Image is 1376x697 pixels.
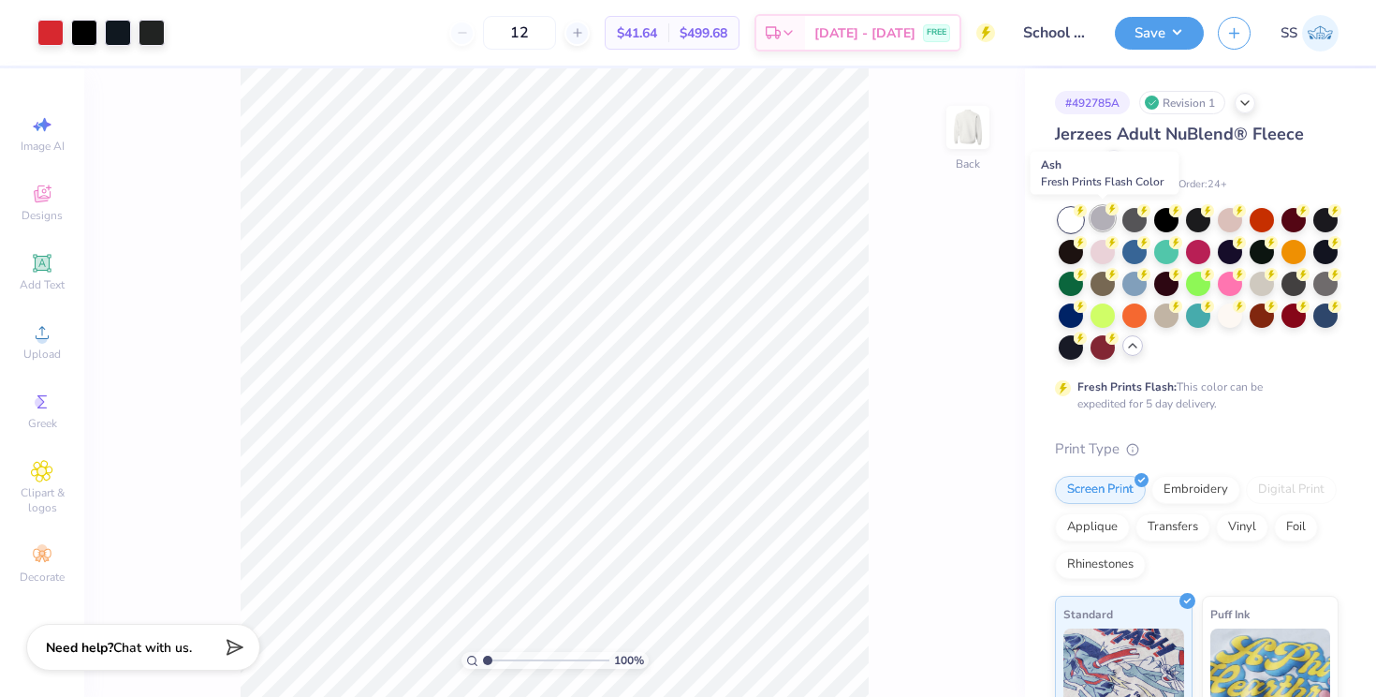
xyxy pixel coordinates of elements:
[1151,476,1240,504] div: Embroidery
[1063,604,1113,624] span: Standard
[1302,15,1339,52] img: Scott Skora
[1210,604,1250,624] span: Puff Ink
[1281,15,1339,52] a: SS
[1055,123,1304,171] span: Jerzees Adult NuBlend® Fleece Crew
[23,347,61,362] span: Upload
[113,639,192,657] span: Chat with us.
[1055,476,1146,504] div: Screen Print
[20,570,65,585] span: Decorate
[617,23,657,43] span: $41.64
[680,23,727,43] span: $499.68
[1055,438,1339,460] div: Print Type
[22,208,63,223] span: Designs
[1246,476,1337,504] div: Digital Print
[949,109,987,146] img: Back
[1115,17,1204,50] button: Save
[614,652,644,669] span: 100 %
[1281,22,1297,44] span: SS
[814,23,915,43] span: [DATE] - [DATE]
[1077,379,1177,394] strong: Fresh Prints Flash:
[1216,513,1268,541] div: Vinyl
[1009,14,1101,52] input: Untitled Design
[1031,152,1179,195] div: Ash
[1041,174,1164,189] span: Fresh Prints Flash Color
[483,16,556,50] input: – –
[21,139,65,154] span: Image AI
[1139,91,1225,114] div: Revision 1
[956,156,980,172] div: Back
[1055,513,1130,541] div: Applique
[1135,513,1210,541] div: Transfers
[1274,513,1318,541] div: Foil
[1055,551,1146,579] div: Rhinestones
[1077,378,1308,412] div: This color can be expedited for 5 day delivery.
[927,26,946,39] span: FREE
[46,639,113,657] strong: Need help?
[28,416,57,431] span: Greek
[1055,91,1130,114] div: # 492785A
[9,485,75,515] span: Clipart & logos
[20,277,65,292] span: Add Text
